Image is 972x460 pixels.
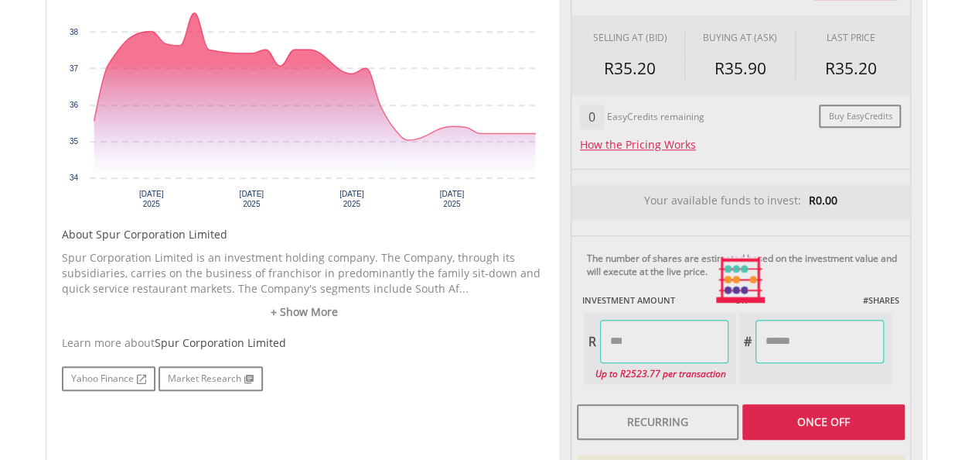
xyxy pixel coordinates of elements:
span: Spur Corporation Limited [155,335,286,350]
text: [DATE] 2025 [339,190,364,208]
text: [DATE] 2025 [239,190,264,208]
a: + Show More [62,304,547,320]
div: Learn more about [62,335,547,351]
p: Spur Corporation Limited is an investment holding company. The Company, through its subsidiaries,... [62,250,547,297]
text: 38 [69,28,78,36]
h5: About Spur Corporation Limited [62,227,547,242]
text: [DATE] 2025 [138,190,163,208]
text: 37 [69,64,78,73]
text: 34 [69,173,78,182]
text: 36 [69,101,78,109]
text: 35 [69,137,78,146]
a: Yahoo Finance [62,366,155,391]
a: Market Research [159,366,263,391]
text: [DATE] 2025 [439,190,464,208]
